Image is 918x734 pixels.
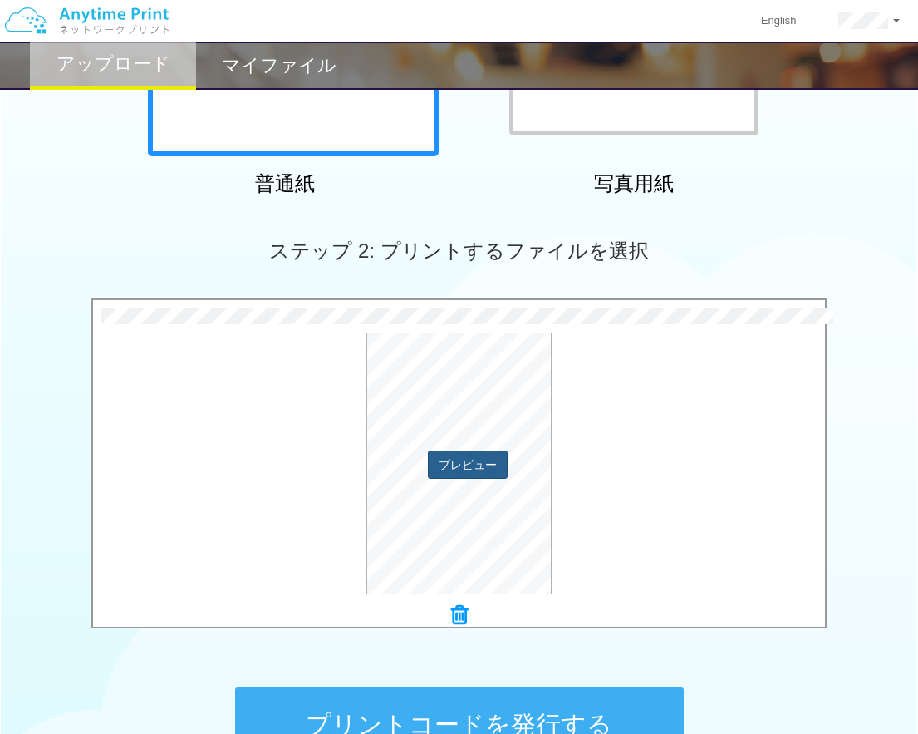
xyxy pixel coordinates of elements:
h2: 普通紙 [140,173,430,195]
span: ステップ 2: プリントするファイルを選択 [269,239,648,262]
h2: 写真用紙 [488,173,779,195]
h2: マイファイル [222,56,336,76]
button: プレビュー [428,451,508,479]
h2: アップロード [56,54,170,74]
